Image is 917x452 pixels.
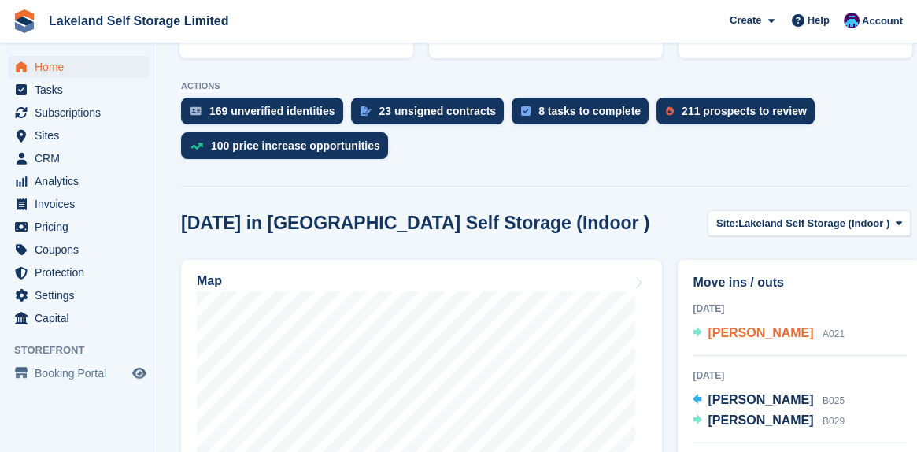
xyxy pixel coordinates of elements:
img: task-75834270c22a3079a89374b754ae025e5fb1db73e45f91037f5363f120a921f8.svg [521,106,531,116]
div: 23 unsigned contracts [379,105,497,117]
span: Invoices [35,193,129,215]
span: Site: [716,216,738,232]
a: menu [8,284,149,306]
span: [PERSON_NAME] [708,393,813,406]
a: menu [8,261,149,283]
a: menu [8,56,149,78]
h2: Move ins / outs [693,273,907,292]
div: 169 unverified identities [209,105,335,117]
a: 8 tasks to complete [512,98,656,132]
h2: [DATE] in [GEOGRAPHIC_DATA] Self Storage (Indoor ) [181,213,649,234]
a: menu [8,307,149,329]
button: Site: Lakeland Self Storage (Indoor ) [708,210,911,236]
div: [DATE] [693,302,907,316]
span: Home [35,56,129,78]
a: 23 unsigned contracts [351,98,512,132]
a: 169 unverified identities [181,98,351,132]
a: menu [8,216,149,238]
a: menu [8,193,149,215]
a: menu [8,79,149,101]
a: menu [8,102,149,124]
a: [PERSON_NAME] A021 [693,324,845,344]
a: menu [8,239,149,261]
img: contract_signature_icon-13c848040528278c33f63329250d36e43548de30e8caae1d1a13099fd9432cc5.svg [361,106,372,116]
span: Lakeland Self Storage (Indoor ) [738,216,889,232]
span: Protection [35,261,129,283]
a: 100 price increase opportunities [181,132,396,167]
img: David Dickson [844,13,860,28]
img: price_increase_opportunities-93ffe204e8149a01c8c9dc8f82e8f89637d9d84a8eef4429ea346261dce0b2c0.svg [190,143,203,150]
span: Settings [35,284,129,306]
span: Analytics [35,170,129,192]
div: 211 prospects to review [682,105,807,117]
p: ACTIONS [181,81,911,91]
a: menu [8,170,149,192]
a: menu [8,124,149,146]
div: 8 tasks to complete [538,105,641,117]
a: Lakeland Self Storage Limited [43,8,235,34]
span: [PERSON_NAME] [708,326,813,339]
span: Create [730,13,761,28]
div: [DATE] [693,369,907,383]
a: 211 prospects to review [656,98,823,132]
span: Storefront [14,343,157,358]
img: verify_identity-adf6edd0f0f0b5bbfe63781bf79b02c33cf7c696d77639b501bdc392416b5a36.svg [190,106,202,116]
span: B025 [823,395,845,406]
div: 100 price increase opportunities [211,139,380,152]
img: prospect-51fa495bee0391a8d652442698ab0144808aea92771e9ea1ae160a38d050c398.svg [666,106,674,116]
span: Pricing [35,216,129,238]
a: menu [8,362,149,384]
a: Preview store [130,364,149,383]
span: Subscriptions [35,102,129,124]
a: [PERSON_NAME] B025 [693,391,845,411]
span: Account [862,13,903,29]
span: B029 [823,416,845,427]
span: CRM [35,147,129,169]
a: [PERSON_NAME] B029 [693,411,845,432]
span: Capital [35,307,129,329]
img: stora-icon-8386f47178a22dfd0bd8f6a31ec36ba5ce8667c1dd55bd0f319d3a0aa187defe.svg [13,9,36,33]
span: Tasks [35,79,129,101]
span: Coupons [35,239,129,261]
span: [PERSON_NAME] [708,413,813,427]
span: A021 [823,328,845,339]
span: Booking Portal [35,362,129,384]
h2: Map [197,274,222,288]
span: Help [808,13,830,28]
span: Sites [35,124,129,146]
a: menu [8,147,149,169]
